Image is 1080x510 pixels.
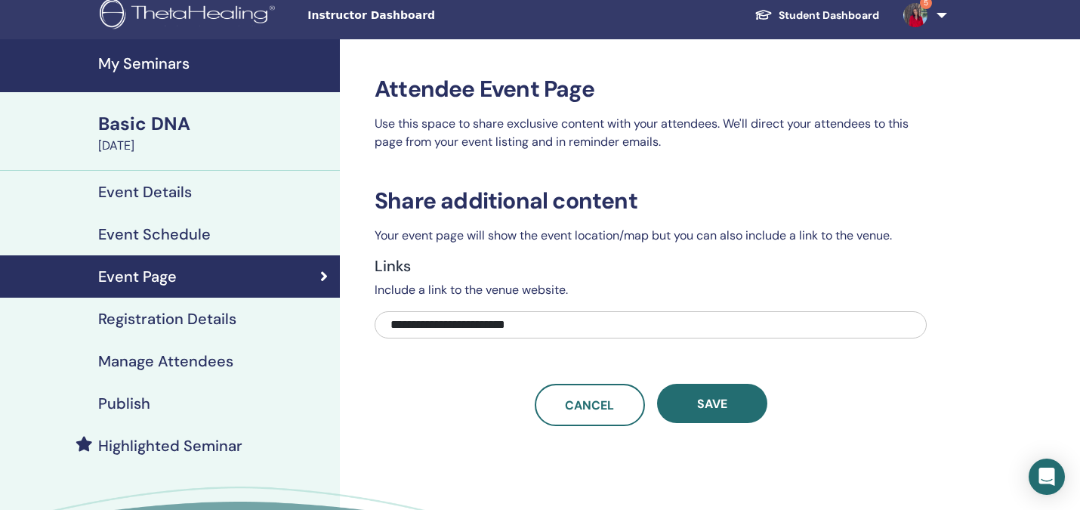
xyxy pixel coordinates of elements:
div: Basic DNA [98,111,331,137]
a: Basic DNA[DATE] [89,111,340,155]
h3: Share additional content [375,187,927,215]
p: Use this space to share exclusive content with your attendees. We'll direct your attendees to thi... [375,115,927,151]
button: Save [657,384,767,423]
p: Your event page will show the event location/map but you can also include a link to the venue. [375,227,927,245]
h4: Event Page [98,267,177,286]
h3: Attendee Event Page [375,76,927,103]
p: Include a link to the venue website. [375,281,927,299]
h4: My Seminars [98,54,331,73]
div: Open Intercom Messenger [1029,459,1065,495]
h4: Event Details [98,183,192,201]
img: default.jpg [903,3,927,27]
h4: Manage Attendees [98,352,233,370]
h4: Event Schedule [98,225,211,243]
h4: Links [375,257,927,275]
span: Instructor Dashboard [307,8,534,23]
span: Cancel [565,397,614,413]
h4: Highlighted Seminar [98,437,242,455]
a: Cancel [535,384,645,426]
img: graduation-cap-white.svg [754,8,773,21]
h4: Registration Details [98,310,236,328]
a: Student Dashboard [742,2,891,29]
div: [DATE] [98,137,331,155]
h4: Publish [98,394,150,413]
span: Save [697,396,727,412]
